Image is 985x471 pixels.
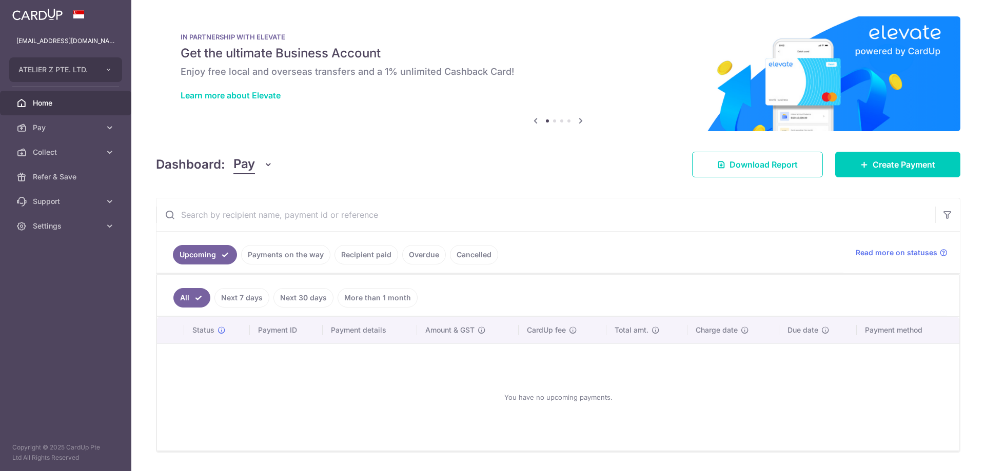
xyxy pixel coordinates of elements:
[33,147,101,157] span: Collect
[856,248,948,258] a: Read more on statuses
[192,325,214,335] span: Status
[181,33,936,41] p: IN PARTNERSHIP WITH ELEVATE
[181,66,936,78] h6: Enjoy free local and overseas transfers and a 1% unlimited Cashback Card!
[33,221,101,231] span: Settings
[338,288,418,308] a: More than 1 month
[33,98,101,108] span: Home
[18,65,94,75] span: ATELIER Z PTE. LTD.
[856,248,937,258] span: Read more on statuses
[233,155,273,174] button: Pay
[33,172,101,182] span: Refer & Save
[250,317,323,343] th: Payment ID
[214,288,269,308] a: Next 7 days
[156,198,935,231] input: Search by recipient name, payment id or reference
[730,158,798,171] span: Download Report
[334,245,398,264] a: Recipient paid
[241,245,330,264] a: Payments on the way
[273,288,333,308] a: Next 30 days
[450,245,498,264] a: Cancelled
[857,317,959,343] th: Payment method
[33,196,101,207] span: Support
[33,122,101,133] span: Pay
[169,352,947,442] div: You have no upcoming payments.
[692,152,823,177] a: Download Report
[173,245,237,264] a: Upcoming
[873,158,935,171] span: Create Payment
[173,288,210,308] a: All
[156,155,225,174] h4: Dashboard:
[835,152,960,177] a: Create Payment
[527,325,566,335] span: CardUp fee
[16,36,115,46] p: [EMAIL_ADDRESS][DOMAIN_NAME]
[181,45,936,62] h5: Get the ultimate Business Account
[402,245,446,264] a: Overdue
[323,317,417,343] th: Payment details
[425,325,475,335] span: Amount & GST
[9,57,122,82] button: ATELIER Z PTE. LTD.
[12,8,63,21] img: CardUp
[787,325,818,335] span: Due date
[233,155,255,174] span: Pay
[156,16,960,131] img: Renovation banner
[181,90,281,100] a: Learn more about Elevate
[696,325,738,335] span: Charge date
[615,325,648,335] span: Total amt.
